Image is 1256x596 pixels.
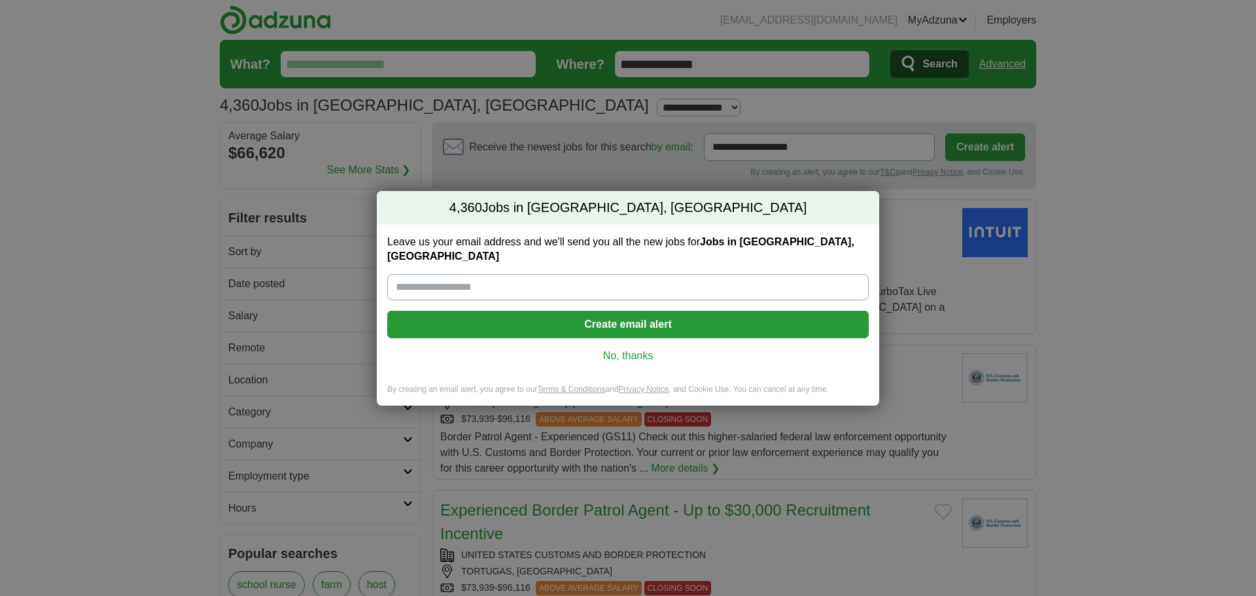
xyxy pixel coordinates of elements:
span: 4,360 [449,199,482,217]
label: Leave us your email address and we'll send you all the new jobs for [387,235,869,264]
button: Create email alert [387,311,869,338]
div: By creating an email alert, you agree to our and , and Cookie Use. You can cancel at any time. [377,384,879,406]
a: No, thanks [398,349,858,363]
a: Terms & Conditions [537,385,605,394]
a: Privacy Notice [619,385,669,394]
h2: Jobs in [GEOGRAPHIC_DATA], [GEOGRAPHIC_DATA] [377,191,879,225]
